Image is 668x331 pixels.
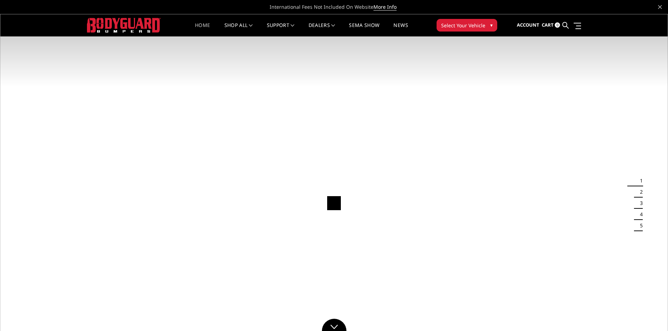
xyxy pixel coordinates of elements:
button: 3 of 5 [636,198,643,209]
button: 1 of 5 [636,175,643,186]
span: 0 [555,22,560,28]
a: Home [195,23,210,36]
a: shop all [224,23,253,36]
span: ▾ [490,21,493,29]
a: News [393,23,408,36]
a: Account [517,16,539,35]
a: More Info [373,4,397,11]
a: Dealers [309,23,335,36]
a: Cart 0 [542,16,560,35]
button: 4 of 5 [636,209,643,220]
button: 2 of 5 [636,186,643,198]
a: SEMA Show [349,23,379,36]
img: BODYGUARD BUMPERS [87,18,161,32]
span: Select Your Vehicle [441,22,485,29]
a: Support [267,23,295,36]
a: Click to Down [322,319,346,331]
span: Cart [542,22,554,28]
span: Account [517,22,539,28]
button: Select Your Vehicle [437,19,497,32]
button: 5 of 5 [636,220,643,231]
